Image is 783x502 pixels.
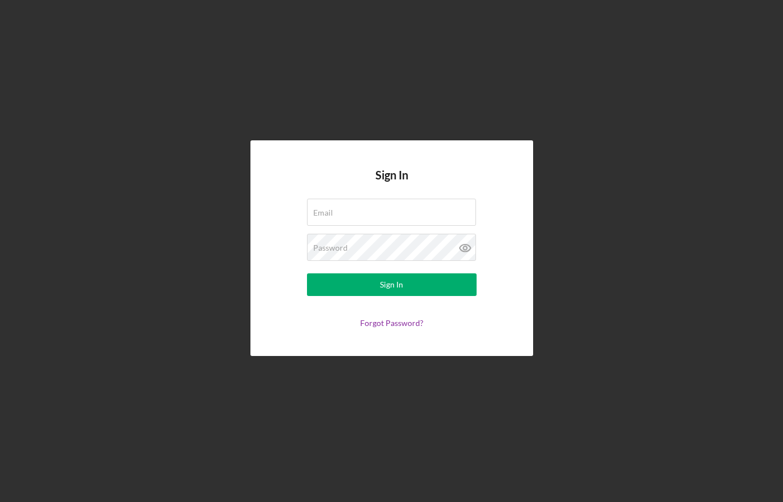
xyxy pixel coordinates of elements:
label: Email [313,208,333,217]
h4: Sign In [375,169,408,199]
div: Sign In [380,273,403,296]
button: Sign In [307,273,477,296]
label: Password [313,243,348,252]
a: Forgot Password? [360,318,423,328]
